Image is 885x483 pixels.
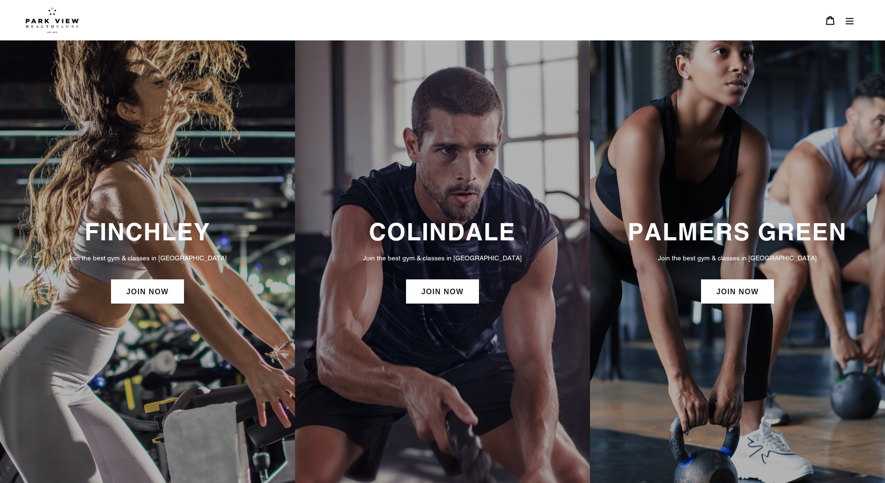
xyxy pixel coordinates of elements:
a: JOIN NOW: Palmers Green Membership [701,279,774,304]
h3: PALMERS GREEN [599,218,876,246]
button: Menu [840,10,859,30]
p: Join the best gym & classes in [GEOGRAPHIC_DATA] [9,253,286,263]
h3: COLINDALE [304,218,581,246]
p: Join the best gym & classes in [GEOGRAPHIC_DATA] [599,253,876,263]
h3: FINCHLEY [9,218,286,246]
p: Join the best gym & classes in [GEOGRAPHIC_DATA] [304,253,581,263]
a: JOIN NOW: Colindale Membership [406,279,479,304]
img: Park view health clubs is a gym near you. [26,7,79,33]
a: JOIN NOW: Finchley Membership [111,279,184,304]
